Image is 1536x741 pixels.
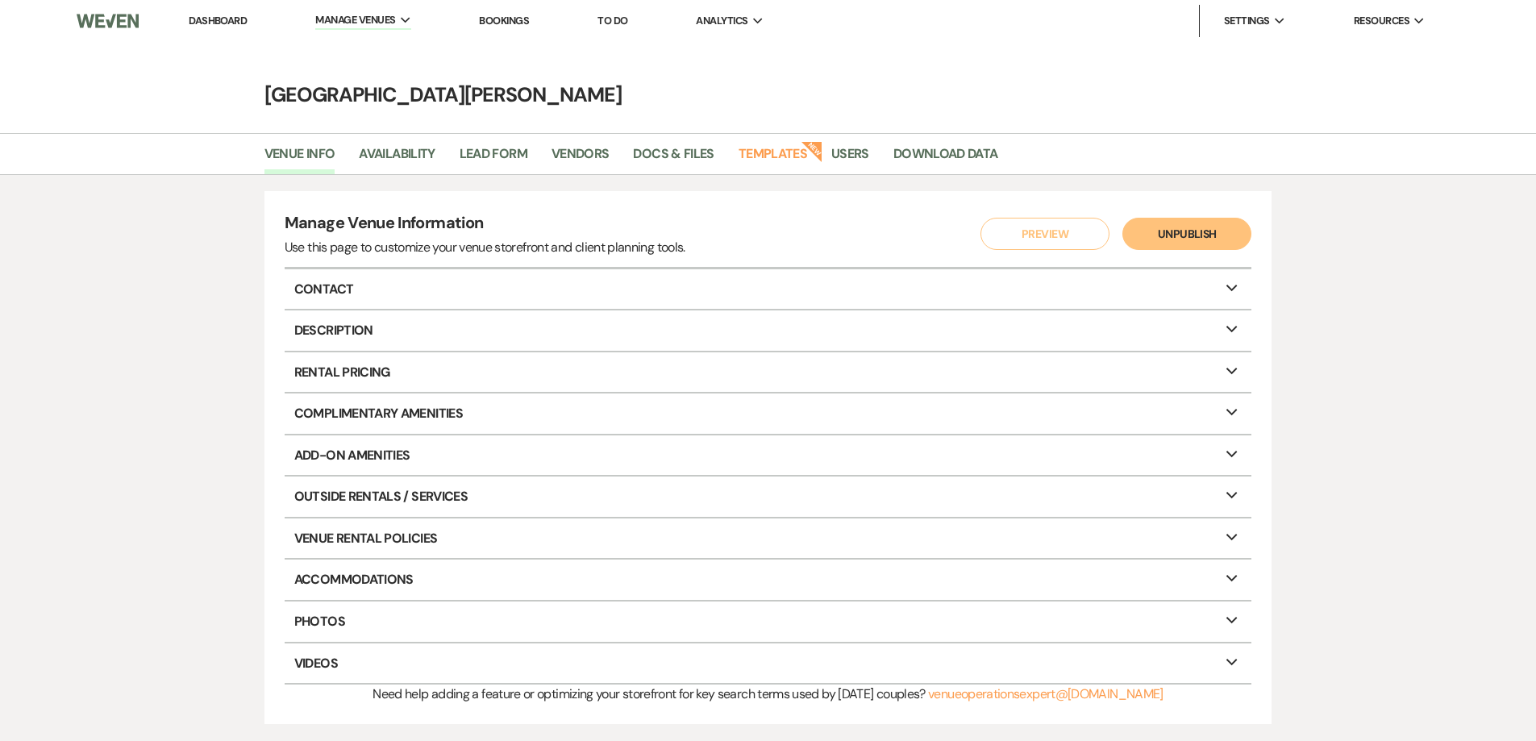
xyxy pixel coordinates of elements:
[1224,13,1270,29] span: Settings
[893,144,998,174] a: Download Data
[801,139,823,162] strong: New
[285,643,1252,684] p: Videos
[597,14,627,27] a: To Do
[633,144,714,174] a: Docs & Files
[831,144,869,174] a: Users
[696,13,747,29] span: Analytics
[285,211,685,238] h4: Manage Venue Information
[285,238,685,257] div: Use this page to customize your venue storefront and client planning tools.
[285,435,1252,476] p: Add-On Amenities
[460,144,527,174] a: Lead Form
[552,144,610,174] a: Vendors
[285,560,1252,600] p: Accommodations
[928,685,1163,702] a: venueoperationsexpert@[DOMAIN_NAME]
[980,218,1109,250] button: Preview
[285,269,1252,310] p: Contact
[264,144,335,174] a: Venue Info
[285,602,1252,642] p: Photos
[189,14,247,27] a: Dashboard
[739,144,807,174] a: Templates
[285,518,1252,559] p: Venue Rental Policies
[359,144,435,174] a: Availability
[1122,218,1251,250] button: Unpublish
[479,14,529,27] a: Bookings
[285,477,1252,517] p: Outside Rentals / Services
[77,4,138,38] img: Weven Logo
[188,81,1349,109] h4: [GEOGRAPHIC_DATA][PERSON_NAME]
[315,12,395,28] span: Manage Venues
[976,218,1105,250] a: Preview
[285,393,1252,434] p: Complimentary Amenities
[285,310,1252,351] p: Description
[373,685,925,702] span: Need help adding a feature or optimizing your storefront for key search terms used by [DATE] coup...
[285,352,1252,393] p: Rental Pricing
[1354,13,1409,29] span: Resources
